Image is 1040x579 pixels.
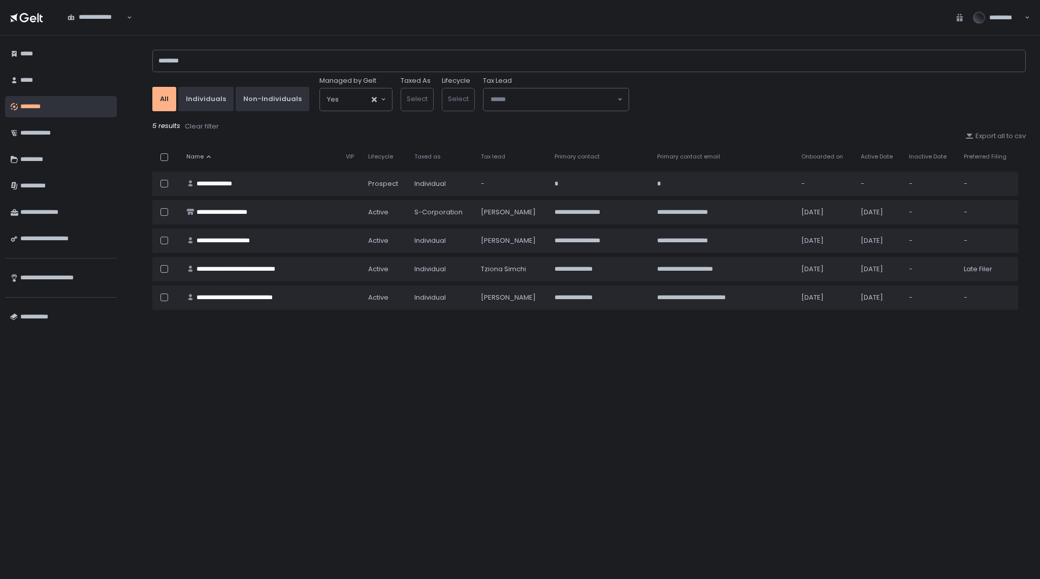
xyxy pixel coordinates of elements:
div: [PERSON_NAME] [481,236,542,245]
span: Name [186,153,204,160]
div: - [964,179,1012,188]
span: Primary contact email [657,153,720,160]
div: [PERSON_NAME] [481,208,542,217]
div: - [909,208,952,217]
div: Clear filter [185,122,219,131]
button: Clear Selected [372,97,377,102]
span: Preferred Filing [964,153,1006,160]
div: [DATE] [861,236,897,245]
span: Onboarded on [801,153,843,160]
div: Non-Individuals [243,94,302,104]
button: Non-Individuals [236,87,309,111]
label: Taxed As [401,76,431,85]
span: Select [407,94,428,104]
span: active [368,236,388,245]
span: active [368,293,388,302]
div: - [909,293,952,302]
input: Search for option [68,22,126,32]
div: - [801,179,849,188]
span: Primary contact [555,153,600,160]
div: Individual [414,293,469,302]
span: Tax lead [481,153,505,160]
div: [DATE] [801,293,849,302]
span: Yes [327,94,339,105]
div: Individual [414,179,469,188]
div: [DATE] [801,265,849,274]
span: Managed by Gelt [319,76,376,85]
div: [DATE] [861,293,897,302]
span: Select [448,94,469,104]
div: Search for option [483,88,629,111]
div: - [964,236,1012,245]
div: [DATE] [861,265,897,274]
div: S-Corporation [414,208,469,217]
span: Active Date [861,153,893,160]
input: Search for option [339,94,371,105]
div: Individual [414,265,469,274]
div: [DATE] [801,208,849,217]
div: All [160,94,169,104]
div: - [909,236,952,245]
div: Search for option [61,7,132,28]
span: Tax Lead [483,76,512,85]
label: Lifecycle [442,76,470,85]
div: 5 results [152,121,1026,132]
span: prospect [368,179,398,188]
span: Taxed as [414,153,441,160]
span: active [368,208,388,217]
div: Tziona Simchi [481,265,542,274]
button: All [152,87,176,111]
div: Individual [414,236,469,245]
div: Late Filer [964,265,1012,274]
div: [PERSON_NAME] [481,293,542,302]
button: Clear filter [184,121,219,132]
div: - [909,265,952,274]
button: Export all to csv [965,132,1026,141]
span: Inactive Date [909,153,947,160]
span: Lifecycle [368,153,393,160]
div: - [481,179,542,188]
span: active [368,265,388,274]
div: - [909,179,952,188]
div: [DATE] [801,236,849,245]
div: Individuals [186,94,226,104]
div: - [964,293,1012,302]
button: Individuals [178,87,234,111]
div: Search for option [320,88,392,111]
input: Search for option [491,94,616,105]
div: [DATE] [861,208,897,217]
span: VIP [346,153,354,160]
div: - [861,179,897,188]
div: - [964,208,1012,217]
